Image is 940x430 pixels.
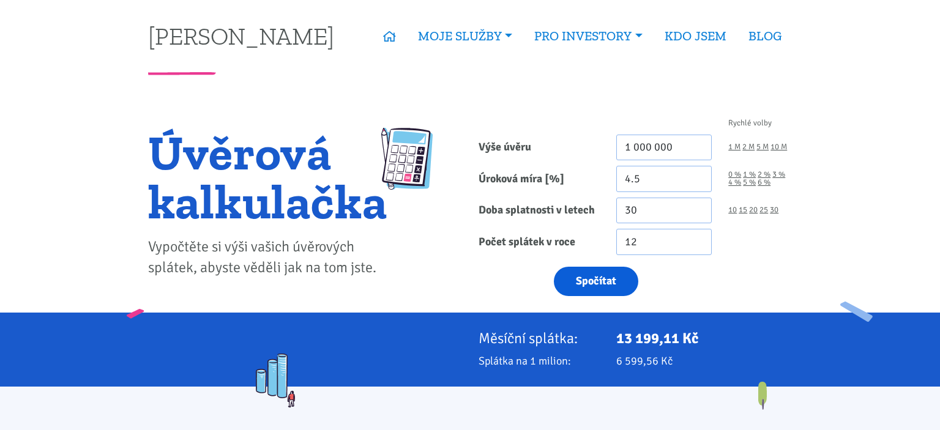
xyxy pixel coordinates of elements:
[739,206,747,214] a: 15
[470,135,608,161] label: Výše úvěru
[728,143,740,151] a: 1 M
[470,229,608,255] label: Počet splátek v roce
[470,166,608,192] label: Úroková míra [%]
[616,352,793,369] p: 6 599,56 Kč
[728,171,741,179] a: 0 %
[743,179,756,187] a: 5 %
[616,330,793,347] p: 13 199,11 Kč
[554,267,638,297] button: Spočítat
[759,206,768,214] a: 25
[749,206,758,214] a: 20
[770,206,778,214] a: 30
[758,171,770,179] a: 2 %
[728,206,737,214] a: 10
[148,128,387,226] h1: Úvěrová kalkulačka
[148,237,387,278] p: Vypočtěte si výši vašich úvěrových splátek, abyste věděli jak na tom jste.
[407,22,523,50] a: MOJE SLUŽBY
[756,143,769,151] a: 5 M
[654,22,737,50] a: KDO JSEM
[772,171,785,179] a: 3 %
[523,22,653,50] a: PRO INVESTORY
[728,119,772,127] span: Rychlé volby
[148,24,334,48] a: [PERSON_NAME]
[479,330,600,347] p: Měsíční splátka:
[758,179,770,187] a: 6 %
[728,179,741,187] a: 4 %
[737,22,793,50] a: BLOG
[470,198,608,224] label: Doba splatnosti v letech
[479,352,600,369] p: Splátka na 1 milion:
[770,143,787,151] a: 10 M
[743,171,756,179] a: 1 %
[742,143,755,151] a: 2 M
